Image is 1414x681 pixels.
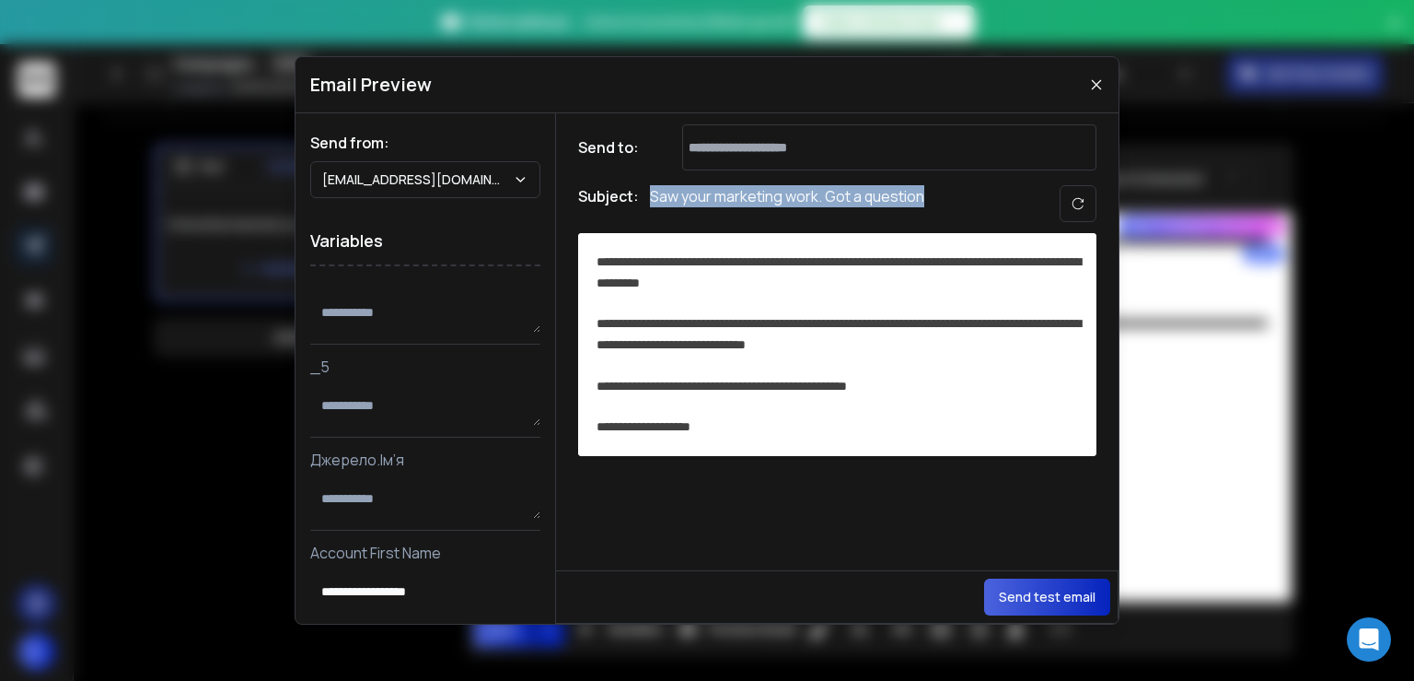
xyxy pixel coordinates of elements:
h1: Variables [310,217,540,266]
p: Джерело.Ім’я [310,449,540,471]
div: Open Intercom Messenger [1347,617,1391,662]
p: Account First Name [310,542,540,564]
button: Send test email [984,579,1110,616]
h1: Subject: [578,185,639,222]
p: [EMAIL_ADDRESS][DOMAIN_NAME] [322,170,513,189]
h1: Send from: [310,132,540,154]
h1: Send to: [578,136,652,159]
p: _5 [310,356,540,378]
p: Saw your marketing work. Got a question [650,185,924,222]
h1: Email Preview [310,72,432,98]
